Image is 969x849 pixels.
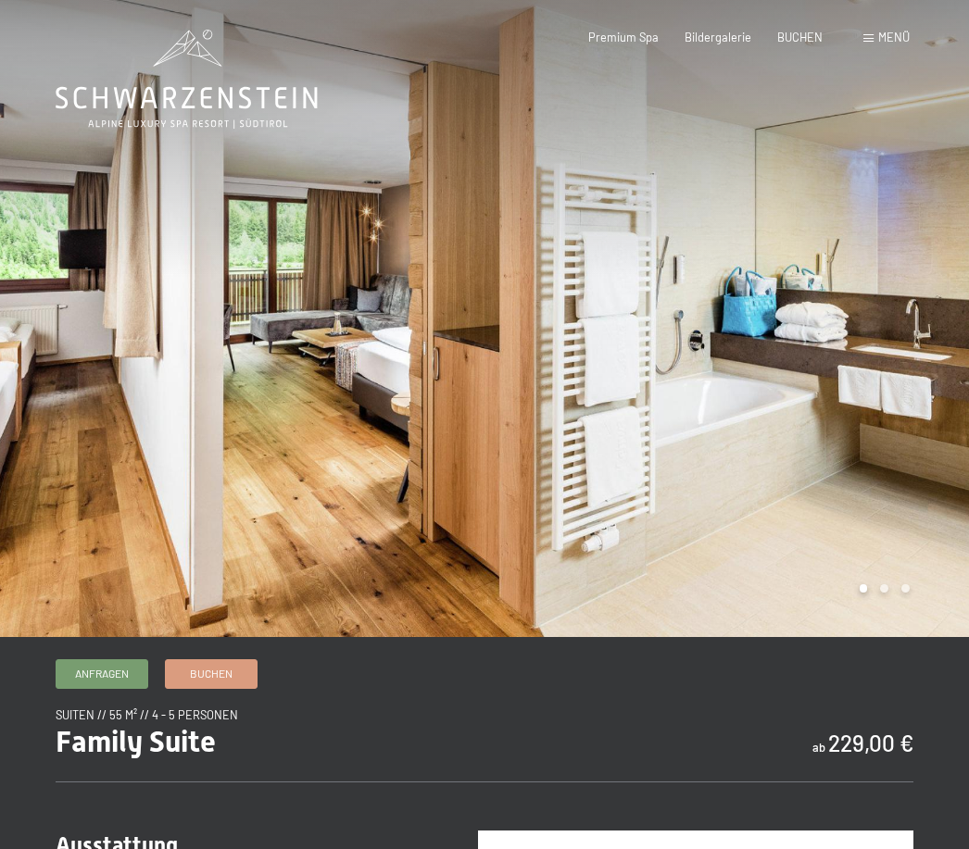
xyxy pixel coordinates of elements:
[56,724,216,759] span: Family Suite
[75,666,129,681] span: Anfragen
[777,30,823,44] a: BUCHEN
[812,740,825,755] span: ab
[166,660,257,688] a: Buchen
[190,666,233,681] span: Buchen
[57,660,147,688] a: Anfragen
[878,30,910,44] span: Menü
[56,707,238,722] span: Suiten // 55 m² // 4 - 5 Personen
[685,30,751,44] a: Bildergalerie
[588,30,659,44] a: Premium Spa
[828,730,913,756] b: 229,00 €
